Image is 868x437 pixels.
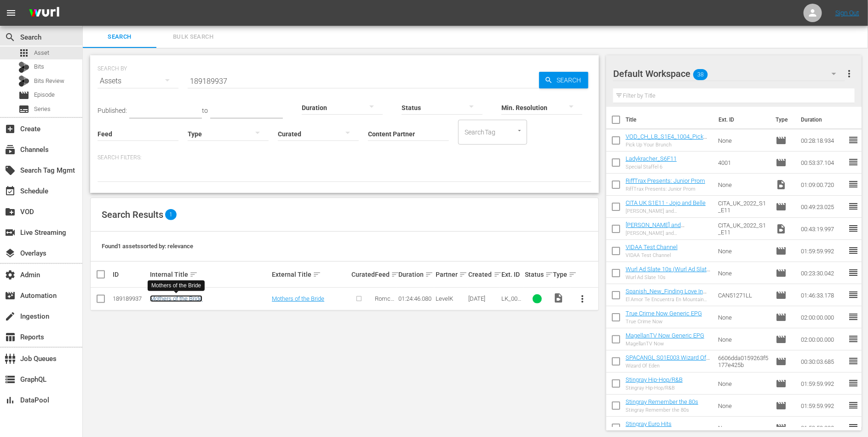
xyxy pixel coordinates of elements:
[34,48,49,58] span: Asset
[626,407,698,413] div: Stingray Remember the 80s
[776,245,787,256] span: Episode
[459,270,467,279] span: sort
[626,107,713,133] th: Title
[776,268,787,279] span: Episode
[626,332,704,339] a: MagellanTV Now Generic EPG
[848,267,859,278] span: reorder
[539,72,588,88] button: Search
[572,288,594,310] button: more_vert
[714,284,772,306] td: CAN51271LL
[436,269,466,280] div: Partner
[98,154,592,162] p: Search Filters:
[5,186,16,197] span: Schedule
[626,398,698,405] a: Stingray Remember the 80s
[776,334,787,345] span: Episode
[569,270,577,279] span: sort
[113,271,147,278] div: ID
[714,350,772,373] td: 6606dda0159263f5177e425b
[102,243,193,250] span: Found 1 assets sorted by: relevance
[190,270,198,279] span: sort
[150,269,269,280] div: Internal Title
[525,269,550,280] div: Status
[5,332,16,343] span: Reports
[553,72,588,88] span: Search
[714,328,772,350] td: None
[626,133,707,147] a: VOD_CH_LB_S1E4_1004_PickUpYourBrunch
[151,282,201,290] div: Mothers of the Bride
[776,378,787,389] span: Episode
[626,420,672,427] a: Stingray Euro Hits
[848,355,859,367] span: reorder
[848,179,859,190] span: reorder
[848,289,859,300] span: reorder
[98,68,178,94] div: Assets
[776,356,787,367] span: Episode
[626,221,684,235] a: [PERSON_NAME] and [PERSON_NAME]
[626,164,677,170] div: Special Staffel 6
[714,373,772,395] td: None
[5,374,16,385] span: GraphQL
[797,174,848,196] td: 01:09:00.720
[6,7,17,18] span: menu
[18,62,29,73] div: Bits
[626,244,678,251] a: VIDAA Test Channel
[797,218,848,240] td: 00:43:19.997
[848,422,859,433] span: reorder
[272,269,349,280] div: External Title
[714,262,772,284] td: None
[797,129,848,151] td: 00:28:18.934
[626,186,705,192] div: RiffTrax Presents: Junior Prom
[102,209,163,220] span: Search Results
[626,341,704,347] div: MagellanTV Now
[848,134,859,146] span: reorder
[613,61,845,87] div: Default Workspace
[797,373,848,395] td: 01:59:59.992
[22,2,66,24] img: ans4CAIJ8jUAAAAAAAAAAAAAAAAAAAAAAAAgQb4GAAAAAAAAAAAAAAAAAAAAAAAAJMjXAAAAAAAAAAAAAAAAAAAAAAAAgAT5G...
[162,32,224,42] span: Bulk Search
[469,295,499,302] div: [DATE]
[113,295,147,302] div: 189189937
[34,76,64,86] span: Bits Review
[626,363,711,369] div: Wizard Of Eden
[375,295,394,309] span: Romcom TV
[18,104,29,115] span: Series
[714,151,772,174] td: 4001
[776,179,787,190] span: Video
[844,63,855,85] button: more_vert
[626,310,702,317] a: True Crime Now Generic EPG
[795,107,851,133] th: Duration
[626,208,711,214] div: [PERSON_NAME] and [PERSON_NAME]
[18,90,29,101] span: Episode
[626,199,706,206] a: CITA UK S1E11 - Jojo and Belle
[313,270,321,279] span: sort
[848,333,859,344] span: reorder
[776,312,787,323] span: Episode
[202,107,208,114] span: to
[797,395,848,417] td: 01:59:59.992
[797,284,848,306] td: 01:46:33.178
[18,47,29,58] span: Asset
[626,230,711,236] div: [PERSON_NAME] and [PERSON_NAME]
[714,240,772,262] td: None
[776,223,787,234] span: Video
[5,144,16,155] span: Channels
[5,123,16,134] span: Create
[351,271,372,278] div: Curated
[713,107,770,133] th: Ext. ID
[5,290,16,301] span: Automation
[776,135,787,146] span: Episode
[835,9,859,17] a: Sign Out
[770,107,795,133] th: Type
[5,32,16,43] span: Search
[797,262,848,284] td: 00:23:30.042
[626,376,683,383] a: Stingray Hip-Hop/R&B
[714,395,772,417] td: None
[5,248,16,259] span: Overlays
[797,328,848,350] td: 02:00:00.000
[848,400,859,411] span: reorder
[375,269,396,280] div: Feed
[714,196,772,218] td: CITA_UK_2022_S1_E11
[398,269,433,280] div: Duration
[501,295,521,316] span: LK_003187_nor
[776,201,787,212] span: Episode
